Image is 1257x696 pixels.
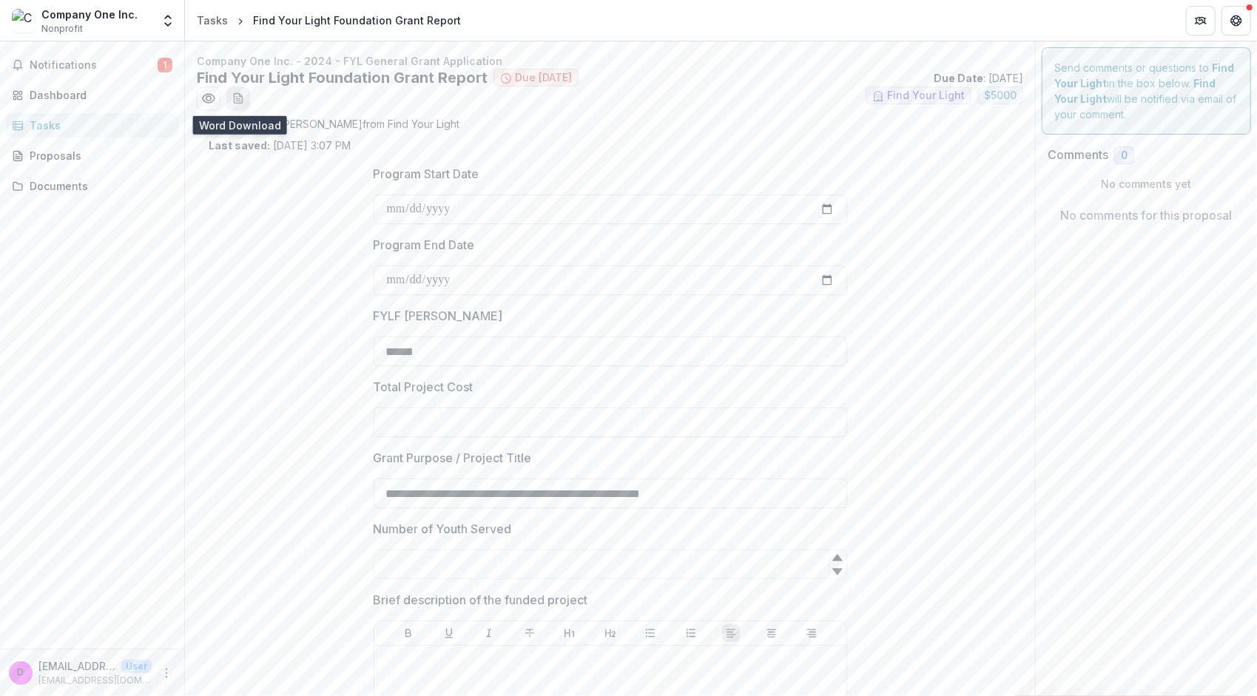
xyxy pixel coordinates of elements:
[41,7,138,22] div: Company One Inc.
[191,10,467,31] nav: breadcrumb
[374,520,512,538] p: Number of Youth Served
[226,87,250,110] button: download-word-button
[121,660,152,673] p: User
[6,83,178,107] a: Dashboard
[803,624,820,642] button: Align Right
[763,624,781,642] button: Align Center
[480,624,498,642] button: Italicize
[934,72,983,84] strong: Due Date
[641,624,659,642] button: Bullet List
[30,178,166,194] div: Documents
[209,139,270,152] strong: Last saved:
[374,165,479,183] p: Program Start Date
[41,22,83,36] span: Nonprofit
[1221,6,1251,36] button: Get Help
[6,53,178,77] button: Notifications1
[158,58,172,72] span: 1
[209,138,351,153] p: [DATE] 3:07 PM
[18,668,24,678] div: development@companyone.org
[374,236,475,254] p: Program End Date
[515,72,572,84] span: Due [DATE]
[682,624,700,642] button: Ordered List
[30,118,166,133] div: Tasks
[601,624,619,642] button: Heading 2
[521,624,539,642] button: Strike
[1061,206,1233,224] p: No comments for this proposal
[561,624,579,642] button: Heading 1
[12,9,36,33] img: Company One Inc.
[158,6,178,36] button: Open entity switcher
[440,624,458,642] button: Underline
[209,116,1011,132] p: : [PERSON_NAME] from Find Your Light
[374,591,588,609] p: Brief description of the funded project
[30,148,166,163] div: Proposals
[6,143,178,168] a: Proposals
[197,13,228,28] div: Tasks
[191,10,234,31] a: Tasks
[6,174,178,198] a: Documents
[1186,6,1216,36] button: Partners
[158,664,175,682] button: More
[722,624,740,642] button: Align Left
[1042,47,1251,135] div: Send comments or questions to in the box below. will be notified via email of your comment.
[38,674,152,687] p: [EMAIL_ADDRESS][DOMAIN_NAME]
[38,658,115,674] p: [EMAIL_ADDRESS][DOMAIN_NAME]
[6,113,178,138] a: Tasks
[197,53,1023,69] p: Company One Inc. - 2024 - FYL General Grant Application
[984,89,1017,102] span: $ 5000
[374,449,532,467] p: Grant Purpose / Project Title
[374,378,474,396] p: Total Project Cost
[887,89,965,102] span: Find Your Light
[197,87,220,110] button: Preview 15afdf0c-4c96-48c3-a59f-4eb2e48456d3.pdf
[1048,148,1108,162] h2: Comments
[209,118,274,130] strong: Assigned by
[197,69,488,87] h2: Find Your Light Foundation Grant Report
[30,59,158,72] span: Notifications
[253,13,461,28] div: Find Your Light Foundation Grant Report
[934,70,1023,86] p: : [DATE]
[374,307,503,325] p: FYLF [PERSON_NAME]
[400,624,417,642] button: Bold
[1048,176,1245,192] p: No comments yet
[1121,149,1128,162] span: 0
[30,87,166,103] div: Dashboard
